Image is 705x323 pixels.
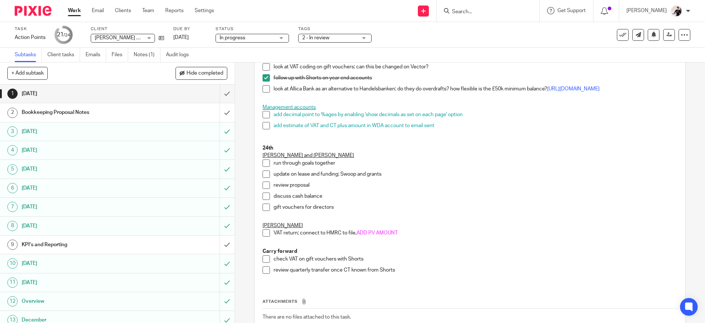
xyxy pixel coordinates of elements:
p: gift vouchers for directors [274,204,677,211]
h1: [DATE] [22,88,149,99]
label: Task [15,26,46,32]
h1: KPI's and Reporting [22,239,149,250]
a: Notes (1) [134,48,160,62]
span: In progress [220,35,245,40]
span: ADD PV AMOUNT [357,230,398,236]
a: Audit logs [166,48,194,62]
a: Work [68,7,81,14]
a: Files [112,48,128,62]
p: check VAT on gift vouchers with Shorts [274,255,677,263]
img: Pixie [15,6,51,16]
h1: [DATE] [22,145,149,156]
span: Management accounts [263,105,316,110]
h1: [DATE] [22,126,149,137]
a: Settings [195,7,214,14]
strong: Carry forward [263,249,297,254]
p: discuss cash balance [274,193,677,200]
span: Hide completed [187,71,223,76]
p: look at Allica Bank as an alternative to Handelsbanken; do they do overdrafts? how flexible is th... [274,85,677,93]
h1: [DATE] [22,164,149,175]
h1: [DATE] [22,183,149,194]
span: Get Support [557,8,586,13]
div: 5 [7,164,18,175]
div: 11 [7,277,18,288]
span: There are no files attached to this task. [263,315,351,320]
strong: 24th [263,146,273,151]
a: Email [92,7,104,14]
input: Search [451,9,517,15]
div: 10 [7,258,18,269]
h1: [DATE] [22,220,149,232]
div: 4 [7,145,18,155]
a: Clients [115,7,131,14]
a: Team [142,7,154,14]
a: Reports [165,7,184,14]
div: 6 [7,183,18,193]
div: 1 [7,89,18,99]
p: look at VAT coding on gift vouchers; can this be changed on Vector? [274,63,677,71]
div: 2 [7,108,18,118]
p: review proposal [274,182,677,189]
div: 3 [7,126,18,137]
span: Attachments [263,299,298,304]
label: Status [216,26,289,32]
button: + Add subtask [7,67,48,79]
p: review quarterly transfer once CT known from Shorts [274,266,677,274]
div: Action Points [15,34,46,41]
h1: [DATE] [22,258,149,269]
a: Emails [86,48,106,62]
span: add estimate of VAT and CT plus amount in WDA account to email sent [274,123,434,128]
a: Client tasks [47,48,80,62]
h1: Overview [22,296,149,307]
h1: Bookkeeping Proposal Notes [22,107,149,118]
small: /24 [64,33,70,37]
label: Due by [173,26,206,32]
p: run through goals together [274,159,677,167]
span: [DATE] [173,35,189,40]
div: 7 [7,202,18,212]
a: Subtasks [15,48,42,62]
div: 8 [7,221,18,231]
a: [URL][DOMAIN_NAME] [547,86,600,91]
label: Tags [298,26,372,32]
img: AV307615.jpg [670,5,682,17]
u: [PERSON_NAME] and [PERSON_NAME] [263,153,354,158]
div: 12 [7,296,18,306]
button: Hide completed [176,67,227,79]
p: [PERSON_NAME] [626,7,667,14]
p: update on lease and funding: Swoop and grants [274,171,677,178]
div: 21 [57,30,70,39]
span: add decimal point to %ages by enabling 'show decimals as set on each page' option [274,112,463,117]
div: 9 [7,240,18,250]
u: [PERSON_NAME] [263,223,303,228]
p: VAT return; connect to HMRC to file, [274,229,677,237]
h1: [DATE] [22,201,149,212]
p: follow up with Shorts on year end accounts [274,74,677,82]
h1: [DATE] [22,277,149,288]
span: [PERSON_NAME] Wines Limited [95,35,169,40]
label: Client [91,26,164,32]
span: 2 - In review [302,35,329,40]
